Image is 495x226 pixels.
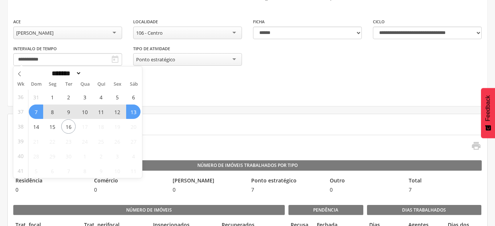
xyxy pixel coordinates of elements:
[94,134,108,148] span: Setembro 25, 2025
[406,186,481,194] span: 7
[29,164,43,178] span: Outubro 5, 2025
[481,88,495,138] button: Feedback - Mostrar pesquisa
[61,134,76,148] span: Setembro 23, 2025
[82,69,106,77] input: Year
[16,30,53,36] div: [PERSON_NAME]
[328,177,402,185] legend: Outro
[328,186,402,194] span: 0
[94,90,108,104] span: Setembro 4, 2025
[133,19,158,25] label: Localidade
[136,30,163,36] div: 106 - Centro
[44,82,60,87] span: Seg
[45,149,59,163] span: Setembro 29, 2025
[18,149,24,163] span: 40
[126,90,141,104] span: Setembro 6, 2025
[77,105,92,119] span: Setembro 10, 2025
[110,105,124,119] span: Setembro 12, 2025
[13,79,28,89] span: Wk
[94,105,108,119] span: Setembro 11, 2025
[93,82,110,87] span: Qui
[13,46,57,52] label: Intervalo de Tempo
[249,177,324,185] legend: Ponto estratégico
[126,149,141,163] span: Outubro 4, 2025
[61,119,76,134] span: Setembro 16, 2025
[110,164,124,178] span: Outubro 10, 2025
[92,186,167,194] span: 0
[45,119,59,134] span: Setembro 15, 2025
[18,134,24,148] span: 39
[126,134,141,148] span: Setembro 27, 2025
[61,149,76,163] span: Setembro 30, 2025
[467,141,481,153] a: 
[29,90,43,104] span: Agosto 31, 2025
[92,177,167,185] legend: Comércio
[18,119,24,134] span: 38
[18,105,24,119] span: 37
[13,19,21,25] label: ACE
[13,177,88,185] legend: Residência
[249,186,324,194] span: 7
[61,164,76,178] span: Outubro 7, 2025
[288,205,363,215] legend: Pendência
[126,119,141,134] span: Setembro 20, 2025
[61,90,76,104] span: Setembro 2, 2025
[29,105,43,119] span: Setembro 7, 2025
[94,149,108,163] span: Outubro 2, 2025
[110,149,124,163] span: Outubro 3, 2025
[110,90,124,104] span: Setembro 5, 2025
[170,186,245,194] span: 0
[45,105,59,119] span: Setembro 8, 2025
[471,141,481,151] i: 
[133,46,170,52] label: Tipo de Atividade
[77,119,92,134] span: Setembro 17, 2025
[136,56,175,63] div: Ponto estratégico
[49,69,82,77] select: Month
[45,134,59,148] span: Setembro 22, 2025
[13,205,285,215] legend: Número de imóveis
[94,164,108,178] span: Outubro 9, 2025
[94,119,108,134] span: Setembro 18, 2025
[45,164,59,178] span: Outubro 6, 2025
[110,82,126,87] span: Sex
[45,90,59,104] span: Setembro 1, 2025
[77,134,92,148] span: Setembro 24, 2025
[29,149,43,163] span: Setembro 28, 2025
[60,82,77,87] span: Ter
[111,55,120,64] i: 
[29,119,43,134] span: Setembro 14, 2025
[29,134,43,148] span: Setembro 21, 2025
[77,164,92,178] span: Outubro 8, 2025
[110,119,124,134] span: Setembro 19, 2025
[28,82,44,87] span: Dom
[126,82,142,87] span: Sáb
[110,134,124,148] span: Setembro 26, 2025
[77,149,92,163] span: Outubro 1, 2025
[77,90,92,104] span: Setembro 3, 2025
[13,186,88,194] span: 0
[126,105,141,119] span: Setembro 13, 2025
[18,164,24,178] span: 41
[18,90,24,104] span: 36
[373,19,385,25] label: Ciclo
[367,205,481,215] legend: Dias Trabalhados
[13,160,482,171] legend: Número de Imóveis Trabalhados por Tipo
[170,177,245,185] legend: [PERSON_NAME]
[126,164,141,178] span: Outubro 11, 2025
[77,82,93,87] span: Qua
[253,19,264,25] label: Ficha
[485,95,491,121] span: Feedback
[61,105,76,119] span: Setembro 9, 2025
[406,177,481,185] legend: Total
